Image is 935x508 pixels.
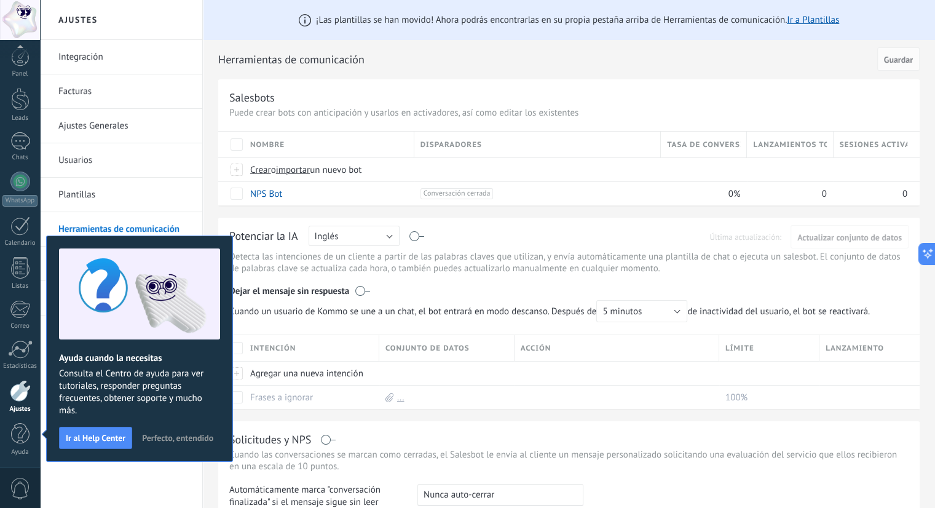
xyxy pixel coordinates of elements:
[315,231,339,242] span: Inglés
[142,434,213,442] span: Perfecto, entendido
[316,14,839,26] span: ¡Las plantillas se han movido! Ahora podrás encontrarlas en su propia pestaña arriba de Herramien...
[40,109,202,143] li: Ajustes Generales
[229,432,311,446] div: Solicitudes y NPS
[59,352,220,364] h2: Ayuda cuando la necesitas
[719,386,813,409] div: 100%
[250,164,271,176] span: Crear
[725,343,754,354] span: Límite
[385,343,470,354] span: Conjunto de datos
[58,143,190,178] a: Usuarios
[725,392,748,403] span: 100%
[2,70,38,78] div: Panel
[834,182,907,205] div: 0
[840,139,907,151] span: Sesiones activas
[424,489,494,501] span: Nunca auto-cerrar
[2,154,38,162] div: Chats
[58,74,190,109] a: Facturas
[250,343,296,354] span: Intención
[902,188,907,200] span: 0
[58,212,190,247] a: Herramientas de comunicación
[59,368,220,417] span: Consulta el Centro de ayuda para ver tutoriales, responder preguntas frecuentes, obtener soporte ...
[58,178,190,212] a: Plantillas
[821,188,826,200] span: 0
[40,74,202,109] li: Facturas
[58,40,190,74] a: Integración
[877,47,920,71] button: Guardar
[229,300,687,322] span: Cuando un usuario de Kommo se une a un chat, el bot entrará en modo descanso. Después de
[229,251,909,274] p: Detecta las intenciones de un cliente a partir de las palabras claves que utilizan, y envía autom...
[747,182,827,205] div: 0
[271,164,276,176] span: o
[250,139,285,151] span: Nombre
[2,114,38,122] div: Leads
[229,229,298,245] div: Potenciar la IA
[244,362,373,385] div: Agregar una nueva intención
[420,139,482,151] span: Disparadores
[753,139,826,151] span: Lanzamientos totales
[250,188,282,200] a: NPS Bot
[661,182,741,205] div: 0%
[58,109,190,143] a: Ajustes Generales
[2,448,38,456] div: Ayuda
[787,14,839,26] a: Ir a Plantillas
[2,322,38,330] div: Correo
[229,449,909,472] p: Cuando las conversaciones se marcan como cerradas, el Salesbot le envía al cliente un mensaje per...
[250,392,313,403] a: Frases a ignorar
[826,343,884,354] span: Lanzamiento
[309,226,400,246] button: Inglés
[2,405,38,413] div: Ajustes
[667,139,740,151] span: Tasa de conversión
[310,164,361,176] span: un nuevo bot
[218,47,873,72] h2: Herramientas de comunicación
[2,195,37,207] div: WhatsApp
[59,427,132,449] button: Ir al Help Center
[884,55,913,64] span: Guardar
[229,107,909,119] p: Puede crear bots con anticipación y usarlos en activadores, así como editar los existentes
[229,300,877,322] span: de inactividad del usuario, el bot se reactivará.
[40,40,202,74] li: Integración
[229,90,275,105] div: Salesbots
[276,164,310,176] span: importar
[596,300,687,322] button: 5 minutos
[229,277,909,300] div: Dejar el mensaje sin respuesta
[40,178,202,212] li: Plantillas
[40,212,202,247] li: Herramientas de comunicación
[521,343,551,354] span: Acción
[2,282,38,290] div: Listas
[2,362,38,370] div: Estadísticas
[136,429,219,447] button: Perfecto, entendido
[2,239,38,247] div: Calendario
[66,434,125,442] span: Ir al Help Center
[420,188,494,199] span: Conversación cerrada
[397,392,404,403] a: ...
[40,143,202,178] li: Usuarios
[728,188,741,200] span: 0%
[602,306,642,317] span: 5 minutos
